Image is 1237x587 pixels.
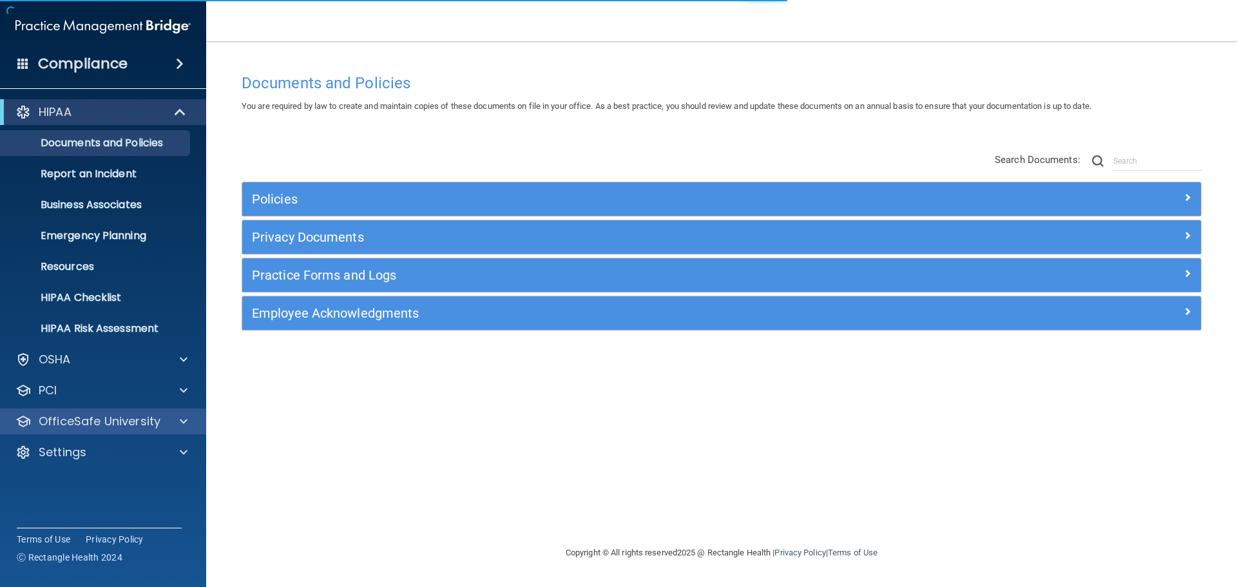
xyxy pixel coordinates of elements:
p: Settings [39,445,86,460]
p: Documents and Policies [8,137,184,149]
a: Employee Acknowledgments [252,303,1191,323]
a: HIPAA [15,104,187,120]
p: Report an Incident [8,168,184,180]
p: HIPAA Checklist [8,291,184,304]
h4: Compliance [38,55,128,73]
a: Policies [252,189,1191,209]
input: Search [1113,151,1202,171]
img: PMB logo [15,14,191,39]
h4: Documents and Policies [242,75,1202,91]
a: Terms of Use [17,533,70,546]
span: Ⓒ Rectangle Health 2024 [17,551,122,564]
a: OSHA [15,352,187,367]
p: PCI [39,383,57,398]
span: You are required by law to create and maintain copies of these documents on file in your office. ... [242,101,1091,111]
iframe: Drift Widget Chat Controller [1014,496,1222,547]
p: Business Associates [8,198,184,211]
a: Privacy Policy [774,548,825,557]
h5: Privacy Documents [252,230,952,244]
p: OfficeSafe University [39,414,160,429]
span: Search Documents: [995,154,1080,166]
p: Emergency Planning [8,229,184,242]
a: PCI [15,383,187,398]
p: OSHA [39,352,71,367]
p: Resources [8,260,184,273]
h5: Employee Acknowledgments [252,306,952,320]
img: ic-search.3b580494.png [1092,155,1104,167]
a: Privacy Policy [86,533,144,546]
h5: Policies [252,192,952,206]
a: Practice Forms and Logs [252,265,1191,285]
p: HIPAA Risk Assessment [8,322,184,335]
a: Privacy Documents [252,227,1191,247]
a: Settings [15,445,187,460]
a: Terms of Use [828,548,877,557]
h5: Practice Forms and Logs [252,268,952,282]
div: Copyright © All rights reserved 2025 @ Rectangle Health | | [486,532,957,573]
a: OfficeSafe University [15,414,187,429]
p: HIPAA [39,104,72,120]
